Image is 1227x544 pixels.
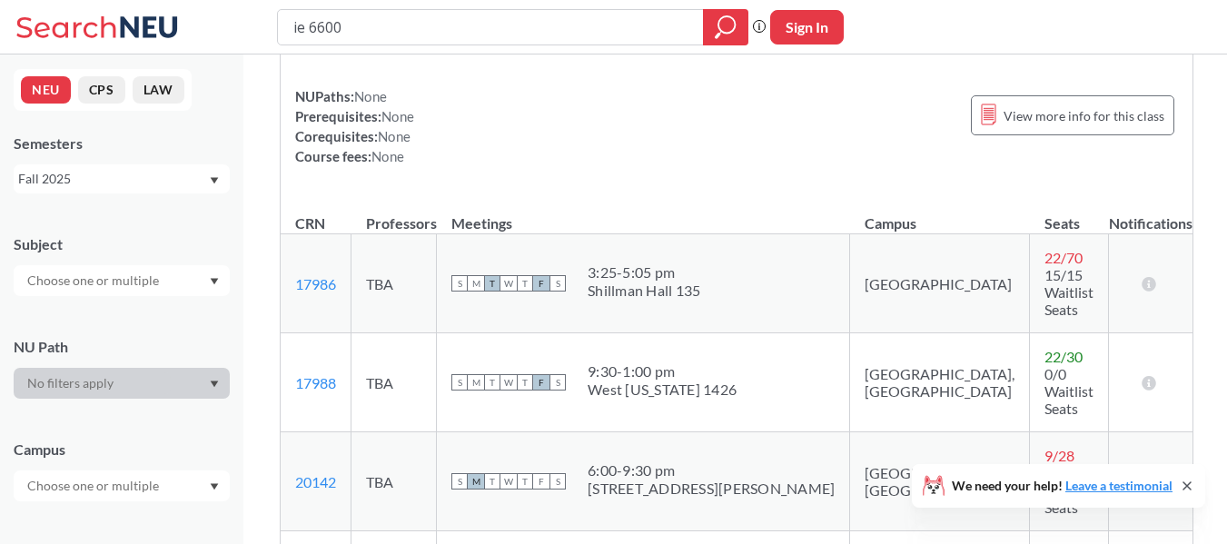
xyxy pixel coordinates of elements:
[468,473,484,490] span: M
[451,275,468,292] span: S
[351,432,437,531] td: TBA
[850,195,1030,234] th: Campus
[295,213,325,233] div: CRN
[14,337,230,357] div: NU Path
[549,473,566,490] span: S
[78,76,125,104] button: CPS
[14,368,230,399] div: Dropdown arrow
[351,333,437,432] td: TBA
[18,169,208,189] div: Fall 2025
[14,134,230,153] div: Semesters
[715,15,737,40] svg: magnifying glass
[295,374,336,391] a: 17988
[1044,348,1083,365] span: 22 / 30
[210,483,219,490] svg: Dropdown arrow
[1030,195,1109,234] th: Seats
[549,275,566,292] span: S
[1044,249,1083,266] span: 22 / 70
[14,234,230,254] div: Subject
[1004,104,1164,127] span: View more info for this class
[588,381,737,399] div: West [US_STATE] 1426
[14,265,230,296] div: Dropdown arrow
[437,195,850,234] th: Meetings
[850,234,1030,333] td: [GEOGRAPHIC_DATA]
[295,86,414,166] div: NUPaths: Prerequisites: Corequisites: Course fees:
[517,374,533,391] span: T
[770,10,844,45] button: Sign In
[1044,266,1093,318] span: 15/15 Waitlist Seats
[533,473,549,490] span: F
[292,12,690,43] input: Class, professor, course number, "phrase"
[500,374,517,391] span: W
[588,263,700,282] div: 3:25 - 5:05 pm
[1044,365,1093,417] span: 0/0 Waitlist Seats
[952,480,1173,492] span: We need your help!
[468,275,484,292] span: M
[14,470,230,501] div: Dropdown arrow
[484,473,500,490] span: T
[371,148,404,164] span: None
[18,475,171,497] input: Choose one or multiple
[451,473,468,490] span: S
[1044,447,1074,464] span: 9 / 28
[295,473,336,490] a: 20142
[703,9,748,45] div: magnifying glass
[14,440,230,460] div: Campus
[21,76,71,104] button: NEU
[484,275,500,292] span: T
[588,480,835,498] div: [STREET_ADDRESS][PERSON_NAME]
[133,76,184,104] button: LAW
[533,374,549,391] span: F
[451,374,468,391] span: S
[468,374,484,391] span: M
[850,333,1030,432] td: [GEOGRAPHIC_DATA], [GEOGRAPHIC_DATA]
[500,275,517,292] span: W
[18,270,171,292] input: Choose one or multiple
[378,128,411,144] span: None
[484,374,500,391] span: T
[1065,478,1173,493] a: Leave a testimonial
[549,374,566,391] span: S
[588,282,700,300] div: Shillman Hall 135
[517,473,533,490] span: T
[14,164,230,193] div: Fall 2025Dropdown arrow
[381,108,414,124] span: None
[500,473,517,490] span: W
[517,275,533,292] span: T
[354,88,387,104] span: None
[295,275,336,292] a: 17986
[850,432,1030,531] td: [GEOGRAPHIC_DATA], [GEOGRAPHIC_DATA]
[533,275,549,292] span: F
[351,195,437,234] th: Professors
[210,381,219,388] svg: Dropdown arrow
[210,278,219,285] svg: Dropdown arrow
[210,177,219,184] svg: Dropdown arrow
[351,234,437,333] td: TBA
[588,461,835,480] div: 6:00 - 9:30 pm
[588,362,737,381] div: 9:30 - 1:00 pm
[1109,195,1192,234] th: Notifications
